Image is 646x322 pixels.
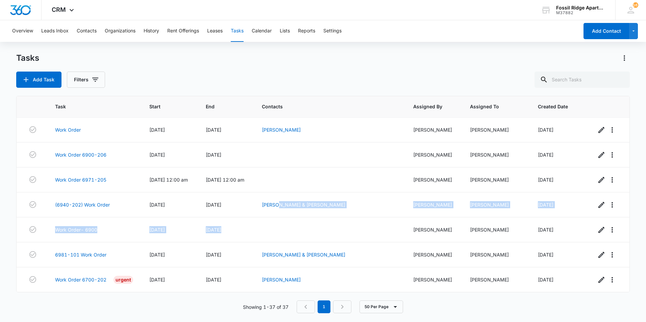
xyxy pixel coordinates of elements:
[41,20,69,42] button: Leads Inbox
[262,252,345,258] a: [PERSON_NAME] & [PERSON_NAME]
[114,276,133,284] div: Urgent
[633,2,638,8] div: notifications count
[149,152,165,158] span: [DATE]
[206,227,221,233] span: [DATE]
[470,176,522,183] div: [PERSON_NAME]
[538,152,553,158] span: [DATE]
[16,72,61,88] button: Add Task
[556,5,605,10] div: account name
[206,177,244,183] span: [DATE] 12:00 am
[262,202,345,208] a: [PERSON_NAME] & [PERSON_NAME]
[252,20,272,42] button: Calendar
[231,20,244,42] button: Tasks
[16,53,39,63] h1: Tasks
[298,20,315,42] button: Reports
[470,226,522,233] div: [PERSON_NAME]
[55,251,106,258] a: 6981-101 Work Order
[206,127,221,133] span: [DATE]
[619,53,630,63] button: Actions
[167,20,199,42] button: Rent Offerings
[262,277,301,283] a: [PERSON_NAME]
[538,277,553,283] span: [DATE]
[149,177,188,183] span: [DATE] 12:00 am
[633,2,638,8] span: 167
[262,103,387,110] span: Contacts
[206,252,221,258] span: [DATE]
[470,151,522,158] div: [PERSON_NAME]
[243,303,289,311] p: Showing 1-37 of 37
[323,20,342,42] button: Settings
[470,251,522,258] div: [PERSON_NAME]
[538,252,553,258] span: [DATE]
[413,201,454,208] div: [PERSON_NAME]
[413,126,454,133] div: [PERSON_NAME]
[55,226,97,233] a: Work Order- 6900
[413,251,454,258] div: [PERSON_NAME]
[470,276,522,283] div: [PERSON_NAME]
[413,103,444,110] span: Assigned By
[538,177,553,183] span: [DATE]
[206,103,236,110] span: End
[206,202,221,208] span: [DATE]
[535,72,630,88] input: Search Tasks
[538,202,553,208] span: [DATE]
[206,152,221,158] span: [DATE]
[556,10,605,15] div: account id
[413,151,454,158] div: [PERSON_NAME]
[77,20,97,42] button: Contacts
[149,103,180,110] span: Start
[149,127,165,133] span: [DATE]
[12,20,33,42] button: Overview
[538,227,553,233] span: [DATE]
[105,20,135,42] button: Organizations
[149,202,165,208] span: [DATE]
[67,72,105,88] button: Filters
[144,20,159,42] button: History
[359,300,403,313] button: 50 Per Page
[52,6,66,13] span: CRM
[297,300,351,313] nav: Pagination
[470,201,522,208] div: [PERSON_NAME]
[55,201,110,208] a: (6940-202) Work Order
[413,176,454,183] div: [PERSON_NAME]
[538,127,553,133] span: [DATE]
[470,126,522,133] div: [PERSON_NAME]
[413,226,454,233] div: [PERSON_NAME]
[583,23,629,39] button: Add Contact
[413,276,454,283] div: [PERSON_NAME]
[149,277,165,283] span: [DATE]
[55,151,106,158] a: Work Order 6900-206
[55,176,106,183] a: Work Order 6971-205
[207,20,223,42] button: Leases
[55,276,106,283] a: Work Order 6700-202
[262,127,301,133] a: [PERSON_NAME]
[318,300,330,313] em: 1
[206,277,221,283] span: [DATE]
[470,103,512,110] span: Assigned To
[538,103,570,110] span: Created Date
[55,126,81,133] a: Work Order
[149,252,165,258] span: [DATE]
[149,227,165,233] span: [DATE]
[55,103,123,110] span: Task
[280,20,290,42] button: Lists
